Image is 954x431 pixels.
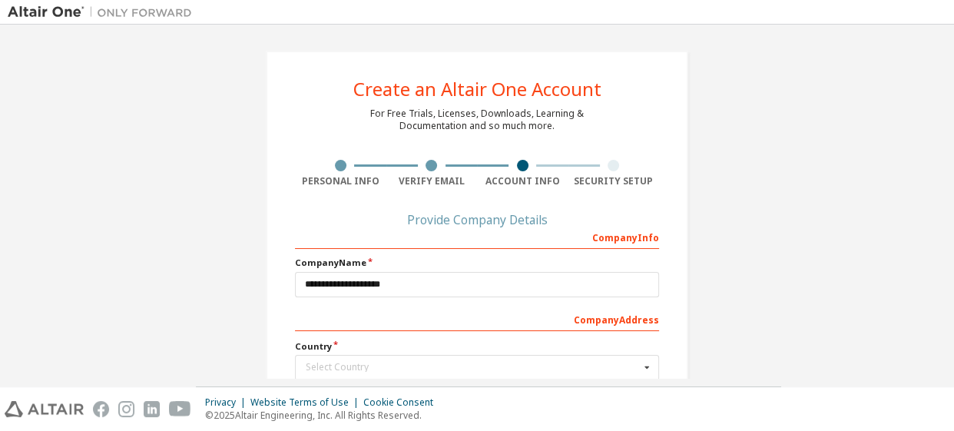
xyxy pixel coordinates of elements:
[295,307,659,331] div: Company Address
[205,396,250,409] div: Privacy
[295,175,386,187] div: Personal Info
[370,108,584,132] div: For Free Trials, Licenses, Downloads, Learning & Documentation and so much more.
[93,401,109,417] img: facebook.svg
[8,5,200,20] img: Altair One
[205,409,442,422] p: © 2025 Altair Engineering, Inc. All Rights Reserved.
[568,175,660,187] div: Security Setup
[295,215,659,224] div: Provide Company Details
[250,396,363,409] div: Website Terms of Use
[295,340,659,353] label: Country
[386,175,478,187] div: Verify Email
[118,401,134,417] img: instagram.svg
[306,363,640,372] div: Select Country
[169,401,191,417] img: youtube.svg
[477,175,568,187] div: Account Info
[5,401,84,417] img: altair_logo.svg
[353,80,601,98] div: Create an Altair One Account
[144,401,160,417] img: linkedin.svg
[295,257,659,269] label: Company Name
[363,396,442,409] div: Cookie Consent
[295,224,659,249] div: Company Info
